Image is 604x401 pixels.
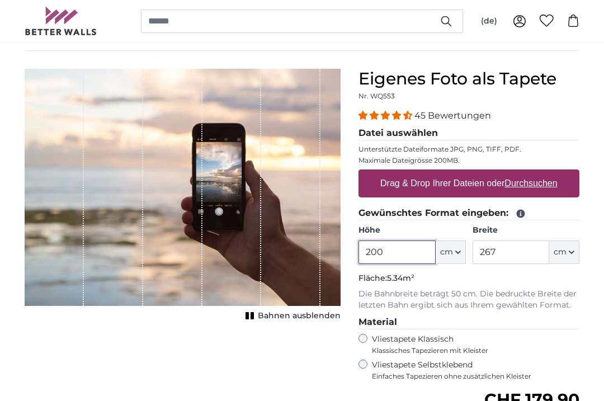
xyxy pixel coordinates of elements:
[376,172,562,195] label: Drag & Drop Ihrer Dateien oder
[440,247,453,258] span: cm
[472,11,506,31] button: (de)
[25,69,341,324] div: 1 of 1
[358,315,579,329] legend: Material
[358,145,579,154] p: Unterstützte Dateiformate JPG, PNG, TIFF, PDF.
[372,346,570,355] span: Klassisches Tapezieren mit Kleister
[358,225,465,236] label: Höhe
[414,110,491,121] span: 45 Bewertungen
[358,273,579,284] p: Fläche:
[242,308,341,324] button: Bahnen ausblenden
[258,310,341,322] span: Bahnen ausblenden
[549,240,579,264] button: cm
[372,360,579,381] label: Vliestapete Selbstklebend
[358,156,579,165] p: Maximale Dateigrösse 200MB.
[372,334,570,355] label: Vliestapete Klassisch
[505,178,558,188] u: Durchsuchen
[358,92,395,100] span: Nr. WQ553
[358,289,579,311] p: Die Bahnbreite beträgt 50 cm. Die bedruckte Breite der letzten Bahn ergibt sich aus Ihrem gewählt...
[436,240,466,264] button: cm
[554,247,567,258] span: cm
[358,110,414,121] span: 4.36 stars
[473,225,579,236] label: Breite
[358,69,579,89] h1: Eigenes Foto als Tapete
[358,206,579,220] legend: Gewünschtes Format eingeben:
[372,372,579,381] span: Einfaches Tapezieren ohne zusätzlichen Kleister
[25,7,97,35] img: Betterwalls
[358,126,579,140] legend: Datei auswählen
[387,273,414,283] span: 5.34m²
